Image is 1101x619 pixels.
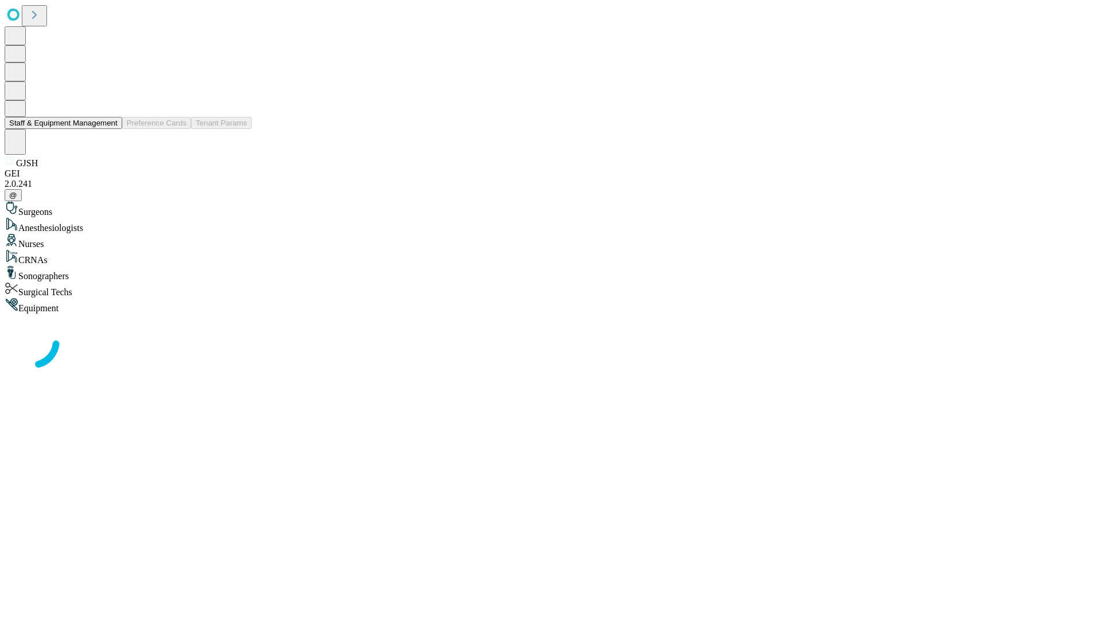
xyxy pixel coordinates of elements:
[5,281,1096,297] div: Surgical Techs
[5,117,122,129] button: Staff & Equipment Management
[9,191,17,199] span: @
[5,201,1096,217] div: Surgeons
[5,297,1096,314] div: Equipment
[5,189,22,201] button: @
[16,158,38,168] span: GJSH
[5,217,1096,233] div: Anesthesiologists
[5,179,1096,189] div: 2.0.241
[5,265,1096,281] div: Sonographers
[5,233,1096,249] div: Nurses
[5,249,1096,265] div: CRNAs
[122,117,191,129] button: Preference Cards
[5,169,1096,179] div: GEI
[191,117,252,129] button: Tenant Params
